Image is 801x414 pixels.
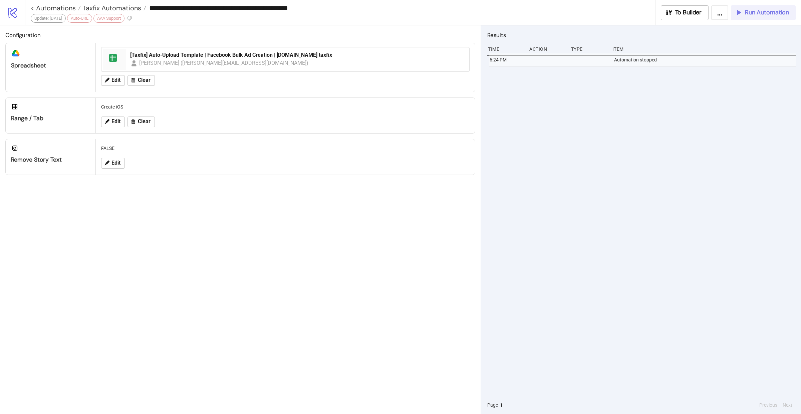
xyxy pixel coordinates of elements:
span: Clear [138,77,151,83]
button: Clear [127,75,155,86]
button: Run Automation [731,5,796,20]
span: Edit [111,77,120,83]
button: Next [781,401,794,409]
h2: Configuration [5,31,475,39]
span: To Builder [675,9,702,16]
div: Time [487,43,524,55]
h2: Results [487,31,796,39]
span: Clear [138,119,151,125]
div: Create-iOS [98,100,472,113]
a: < Automations [31,5,81,11]
button: ... [711,5,728,20]
div: [PERSON_NAME] ([PERSON_NAME][EMAIL_ADDRESS][DOMAIN_NAME]) [139,59,309,67]
div: Auto-URL [67,14,92,23]
button: 1 [498,401,505,409]
div: Action [529,43,565,55]
span: Taxfix Automations [81,4,141,12]
div: Spreadsheet [11,62,90,69]
div: Range / Tab [11,115,90,122]
div: Automation stopped [613,53,797,66]
a: Taxfix Automations [81,5,146,11]
span: Run Automation [745,9,789,16]
span: Page [487,401,498,409]
span: Edit [111,119,120,125]
button: Clear [127,117,155,127]
div: [Taxfix] Auto-Upload Template | Facebook Bulk Ad Creation | [DOMAIN_NAME] taxfix [130,51,465,59]
div: Item [612,43,796,55]
button: Edit [101,158,125,169]
button: To Builder [661,5,709,20]
div: 6:24 PM [489,53,526,66]
div: Update: [DATE] [31,14,66,23]
button: Edit [101,75,125,86]
div: Type [570,43,607,55]
span: Edit [111,160,120,166]
button: Previous [757,401,779,409]
div: Remove Story Text [11,156,90,164]
div: FALSE [98,142,472,155]
div: AAA Support [93,14,124,23]
button: Edit [101,117,125,127]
